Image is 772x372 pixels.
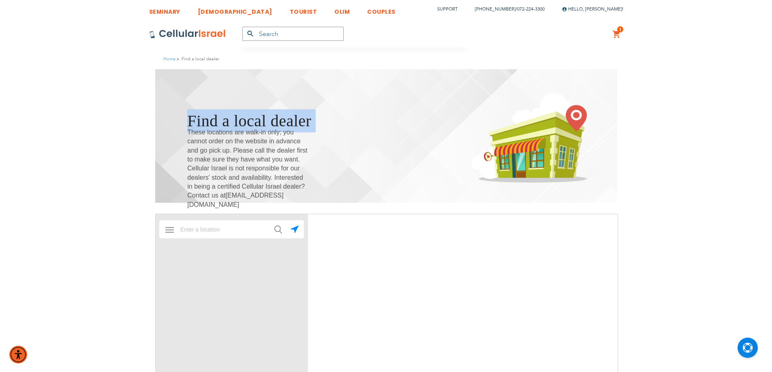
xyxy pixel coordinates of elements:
a: SEMINARY [149,2,180,17]
img: Cellular Israel Logo [149,29,226,39]
div: Accessibility Menu [9,346,27,363]
a: TOURIST [290,2,317,17]
a: Support [437,6,458,12]
a: 1 [612,30,621,39]
span: Hello, [PERSON_NAME]! [562,6,623,12]
a: Home [163,56,175,62]
li: / [467,3,545,15]
span: 1 [619,26,622,33]
input: Enter a location [175,221,289,238]
a: OLIM [334,2,350,17]
h1: Find a local dealer [187,109,311,132]
a: 072-224-3300 [517,6,545,12]
strong: Find a local dealer [182,55,219,63]
a: [PHONE_NUMBER] [475,6,515,12]
input: Search [242,27,344,41]
a: [DEMOGRAPHIC_DATA] [198,2,272,17]
a: COUPLES [367,2,396,17]
span: These locations are walk-in only; you cannot order on the website in advance and go pick up. Plea... [187,128,309,210]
